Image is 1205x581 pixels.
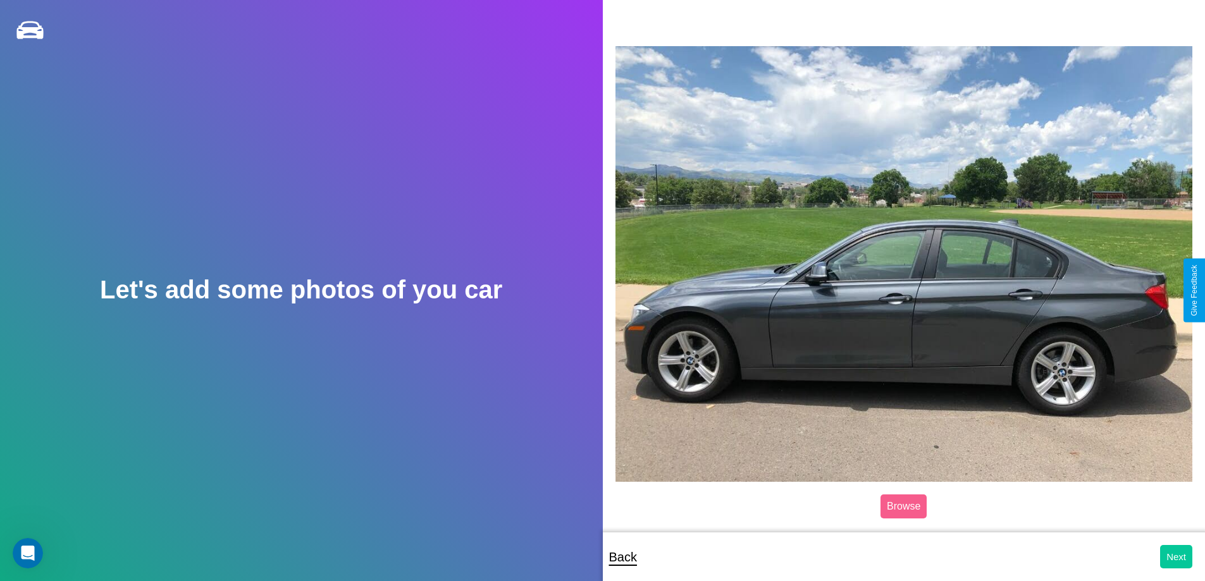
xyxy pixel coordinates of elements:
[1160,545,1192,568] button: Next
[100,276,502,304] h2: Let's add some photos of you car
[881,494,927,518] label: Browse
[615,46,1193,481] img: posted
[609,546,637,568] p: Back
[13,538,43,568] iframe: Intercom live chat
[1190,265,1199,316] div: Give Feedback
